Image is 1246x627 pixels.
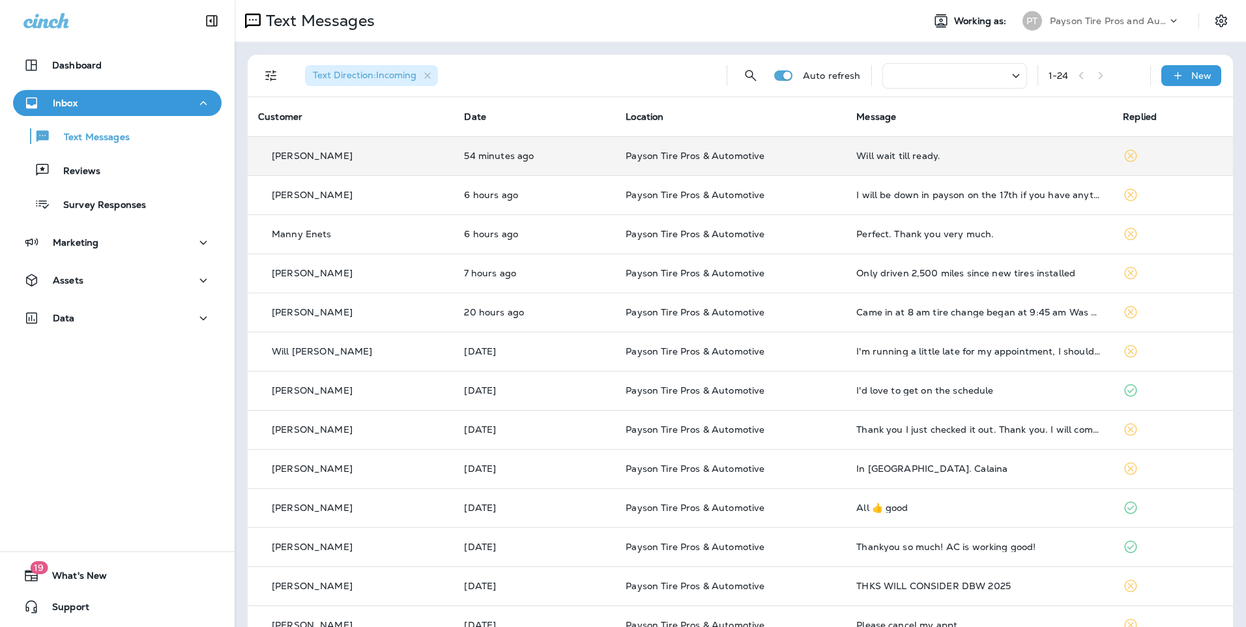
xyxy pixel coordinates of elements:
p: [PERSON_NAME] [272,581,353,591]
p: Sep 10, 2025 08:20 AM [464,385,605,396]
span: Payson Tire Pros & Automotive [626,463,764,474]
span: Date [464,111,486,123]
button: Search Messages [738,63,764,89]
button: 19What's New [13,562,222,589]
p: Sep 8, 2025 09:40 AM [464,581,605,591]
p: [PERSON_NAME] [272,503,353,513]
p: Data [53,313,75,323]
p: Reviews [50,166,100,178]
span: Payson Tire Pros & Automotive [626,502,764,514]
span: Payson Tire Pros & Automotive [626,385,764,396]
button: Dashboard [13,52,222,78]
p: [PERSON_NAME] [272,151,353,161]
p: [PERSON_NAME] [272,542,353,552]
p: Sep 9, 2025 08:38 AM [464,503,605,513]
p: Manny Enets [272,229,332,239]
p: [PERSON_NAME] [272,268,353,278]
div: I will be down in payson on the 17th if you have anything available around 4pm that day [856,190,1102,200]
p: Inbox [53,98,78,108]
span: Payson Tire Pros & Automotive [626,424,764,435]
p: Sep 10, 2025 10:52 AM [464,346,605,357]
div: PT [1022,11,1042,31]
p: Sep 11, 2025 02:39 PM [464,151,605,161]
button: Settings [1210,9,1233,33]
div: In Payson. Calaina [856,463,1102,474]
span: Customer [258,111,302,123]
button: Inbox [13,90,222,116]
span: What's New [39,570,107,586]
p: Assets [53,275,83,285]
button: Reviews [13,156,222,184]
span: Payson Tire Pros & Automotive [626,150,764,162]
p: New [1191,70,1211,81]
div: THKS WILL CONSIDER DBW 2025 [856,581,1102,591]
p: Sep 11, 2025 08:26 AM [464,268,605,278]
span: Payson Tire Pros & Automotive [626,228,764,240]
p: Sep 11, 2025 09:31 AM [464,190,605,200]
p: [PERSON_NAME] [272,463,353,474]
div: Thankyou so much! AC is working good! [856,542,1102,552]
button: Support [13,594,222,620]
span: Support [39,602,89,617]
span: 19 [30,561,48,574]
p: Sep 9, 2025 08:27 AM [464,542,605,552]
button: Marketing [13,229,222,255]
span: Location [626,111,663,123]
p: Will [PERSON_NAME] [272,346,373,357]
p: [PERSON_NAME] [272,424,353,435]
p: Text Messages [51,132,130,144]
div: Text Direction:Incoming [305,65,438,86]
p: [PERSON_NAME] [272,307,353,317]
span: Working as: [954,16,1009,27]
p: Auto refresh [803,70,861,81]
button: Filters [258,63,284,89]
p: [PERSON_NAME] [272,385,353,396]
span: Replied [1123,111,1157,123]
p: [PERSON_NAME] [272,190,353,200]
div: Perfect. Thank you very much. [856,229,1102,239]
div: Will wait till ready. [856,151,1102,161]
button: Data [13,305,222,331]
div: Came in at 8 am tire change began at 9:45 am Was quoted $279 for the 4 tire replacement the new t... [856,307,1102,317]
span: Text Direction : Incoming [313,69,416,81]
div: I'm running a little late for my appointment, I should be there about 10 minutes after 11 [856,346,1102,357]
button: Assets [13,267,222,293]
div: All 👍 good [856,503,1102,513]
p: Marketing [53,237,98,248]
span: Payson Tire Pros & Automotive [626,580,764,592]
p: Text Messages [261,11,375,31]
p: Survey Responses [50,199,146,212]
p: Sep 10, 2025 07:16 PM [464,307,605,317]
button: Collapse Sidebar [194,8,230,34]
p: Sep 11, 2025 08:45 AM [464,229,605,239]
p: Sep 9, 2025 02:56 PM [464,424,605,435]
button: Survey Responses [13,190,222,218]
span: Payson Tire Pros & Automotive [626,267,764,279]
span: Payson Tire Pros & Automotive [626,189,764,201]
span: Payson Tire Pros & Automotive [626,345,764,357]
p: Payson Tire Pros and Automotive [1050,16,1167,26]
p: Dashboard [52,60,102,70]
span: Message [856,111,896,123]
p: Sep 9, 2025 08:38 AM [464,463,605,474]
div: Thank you I just checked it out. Thank you. I will come to you guys when it's time for those back... [856,424,1102,435]
button: Text Messages [13,123,222,150]
span: Payson Tire Pros & Automotive [626,306,764,318]
span: Payson Tire Pros & Automotive [626,541,764,553]
div: 1 - 24 [1049,70,1069,81]
div: Only driven 2,500 miles since new tires installed [856,268,1102,278]
div: I'd love to get on the schedule [856,385,1102,396]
